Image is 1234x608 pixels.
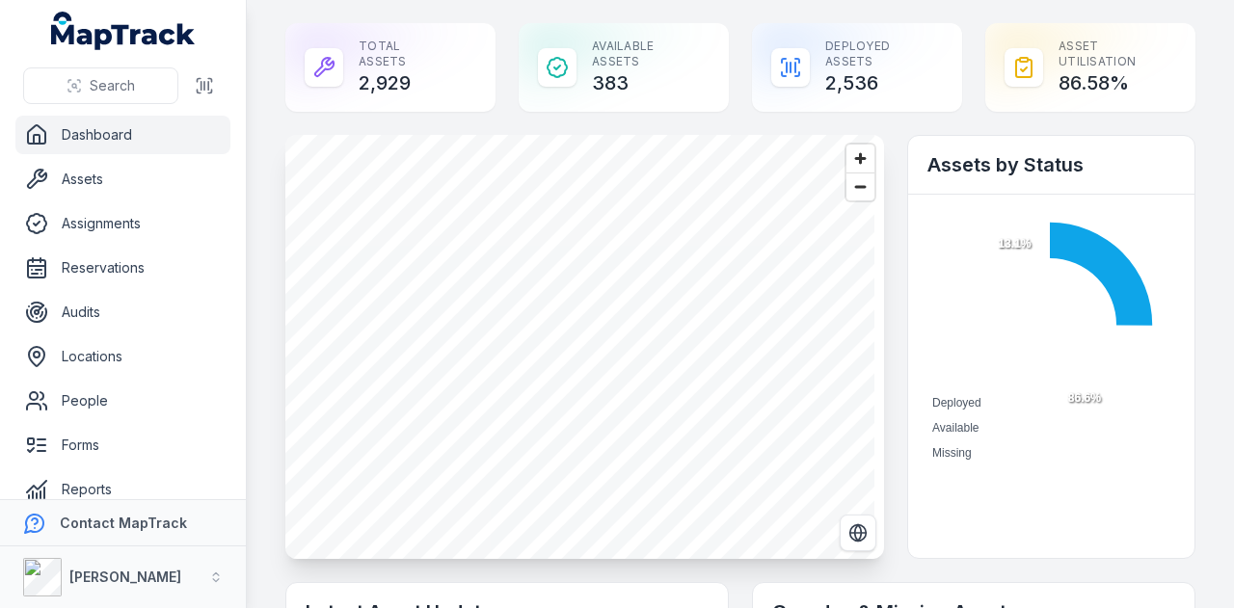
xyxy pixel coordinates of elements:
a: Forms [15,426,230,464]
span: Available [932,421,979,435]
a: Locations [15,337,230,376]
a: Assets [15,160,230,198]
strong: Contact MapTrack [60,515,187,531]
button: Zoom out [846,172,874,200]
a: Dashboard [15,116,230,154]
button: Switch to Satellite View [840,515,876,551]
a: Reservations [15,249,230,287]
span: Search [90,76,135,95]
button: Search [23,67,178,104]
a: People [15,382,230,420]
span: Deployed [932,396,981,410]
a: MapTrack [51,12,196,50]
h2: Assets by Status [927,151,1175,178]
a: Audits [15,293,230,331]
a: Assignments [15,204,230,243]
button: Zoom in [846,145,874,172]
span: Missing [932,446,972,460]
canvas: Map [285,135,874,559]
strong: [PERSON_NAME] [69,568,181,585]
a: Reports [15,470,230,509]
